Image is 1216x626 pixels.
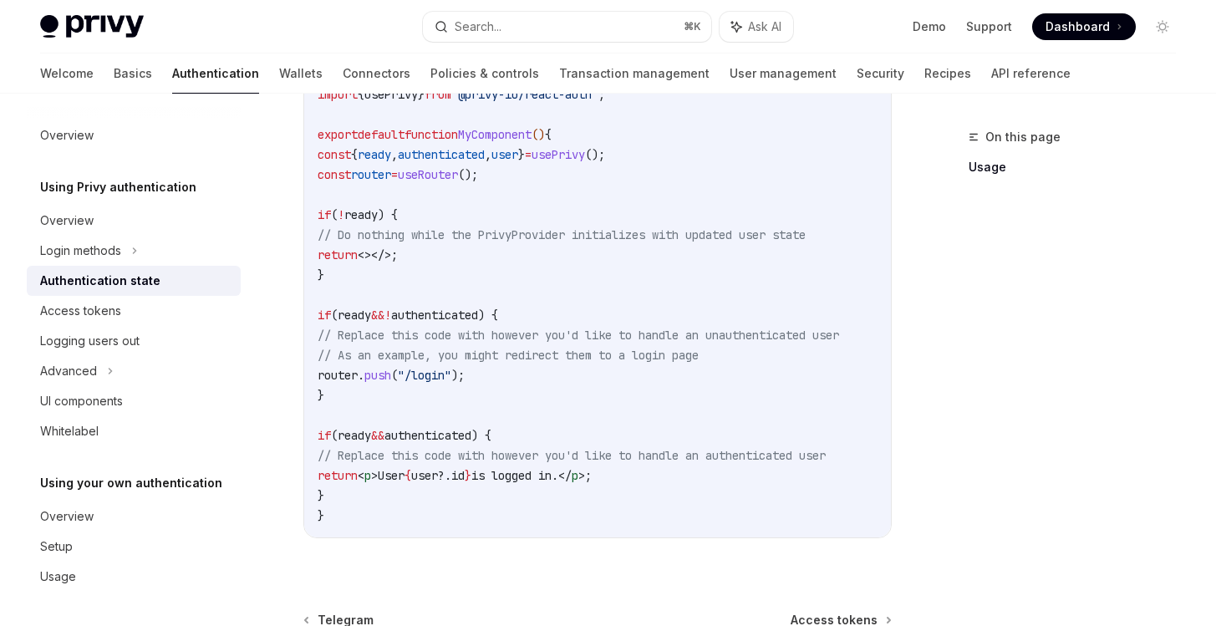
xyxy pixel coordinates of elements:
span: // Replace this code with however you'd like to handle an authenticated user [318,448,826,463]
span: , [391,147,398,162]
a: Support [966,18,1012,35]
span: (); [585,147,605,162]
span: } [318,388,324,403]
span: default [358,127,404,142]
a: Whitelabel [27,416,241,446]
a: Overview [27,501,241,532]
span: } [418,87,425,102]
a: User management [730,53,837,94]
span: ready [358,147,391,162]
span: if [318,207,331,222]
div: Logging users out [40,331,140,351]
span: ! [384,308,391,323]
span: ) { [471,428,491,443]
span: ); [451,368,465,383]
span: ( [331,308,338,323]
span: is logged in. [471,468,558,483]
a: Connectors [343,53,410,94]
span: router [318,368,358,383]
span: // Do nothing while the PrivyProvider initializes with updated user state [318,227,806,242]
a: Authentication [172,53,259,94]
span: return [318,247,358,262]
span: Dashboard [1046,18,1110,35]
a: Usage [27,562,241,592]
span: ) { [378,207,398,222]
span: > [578,468,585,483]
a: Authentication state [27,266,241,296]
span: { [351,147,358,162]
span: router [351,167,391,182]
span: ⌘ K [684,20,701,33]
a: Demo [913,18,946,35]
span: { [404,468,411,483]
a: Usage [969,154,1189,181]
span: { [545,127,552,142]
span: "/login" [398,368,451,383]
span: import [318,87,358,102]
span: return [318,468,358,483]
span: id [451,468,465,483]
span: On this page [985,127,1061,147]
span: && [371,428,384,443]
span: = [391,167,398,182]
a: Logging users out [27,326,241,356]
span: } [318,508,324,523]
span: MyComponent [458,127,532,142]
span: > [371,468,378,483]
span: ! [338,207,344,222]
div: Setup [40,537,73,557]
div: Login methods [40,241,121,261]
a: Setup [27,532,241,562]
span: authenticated [384,428,471,443]
span: ; [391,247,398,262]
div: Overview [40,211,94,231]
span: User [378,468,404,483]
a: Access tokens [27,296,241,326]
span: usePrivy [532,147,585,162]
span: p [364,468,371,483]
div: Advanced [40,361,97,381]
a: Transaction management [559,53,710,94]
span: export [318,127,358,142]
span: ; [585,468,592,483]
a: Overview [27,120,241,150]
a: UI components [27,386,241,416]
div: UI components [40,391,123,411]
span: const [318,167,351,182]
img: light logo [40,15,144,38]
span: ( [391,368,398,383]
a: Overview [27,206,241,236]
div: Usage [40,567,76,587]
span: , [485,147,491,162]
div: Overview [40,506,94,527]
span: <></> [358,247,391,262]
span: </ [558,468,572,483]
span: p [572,468,578,483]
span: < [358,468,364,483]
span: // As an example, you might redirect them to a login page [318,348,699,363]
span: useRouter [398,167,458,182]
span: } [318,267,324,282]
a: Security [857,53,904,94]
span: if [318,428,331,443]
span: { [358,87,364,102]
span: user [411,468,438,483]
span: ( [331,207,338,222]
span: ready [344,207,378,222]
div: Access tokens [40,301,121,321]
span: ready [338,308,371,323]
div: Search... [455,17,501,37]
span: // Replace this code with however you'd like to handle an unauthenticated user [318,328,839,343]
span: if [318,308,331,323]
span: "@privy-io/react-auth" [451,87,598,102]
span: function [404,127,458,142]
button: Toggle dark mode [1149,13,1176,40]
span: () [532,127,545,142]
div: Whitelabel [40,421,99,441]
span: && [371,308,384,323]
span: authenticated [398,147,485,162]
span: = [525,147,532,162]
a: Welcome [40,53,94,94]
h5: Using your own authentication [40,473,222,493]
span: authenticated [391,308,478,323]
